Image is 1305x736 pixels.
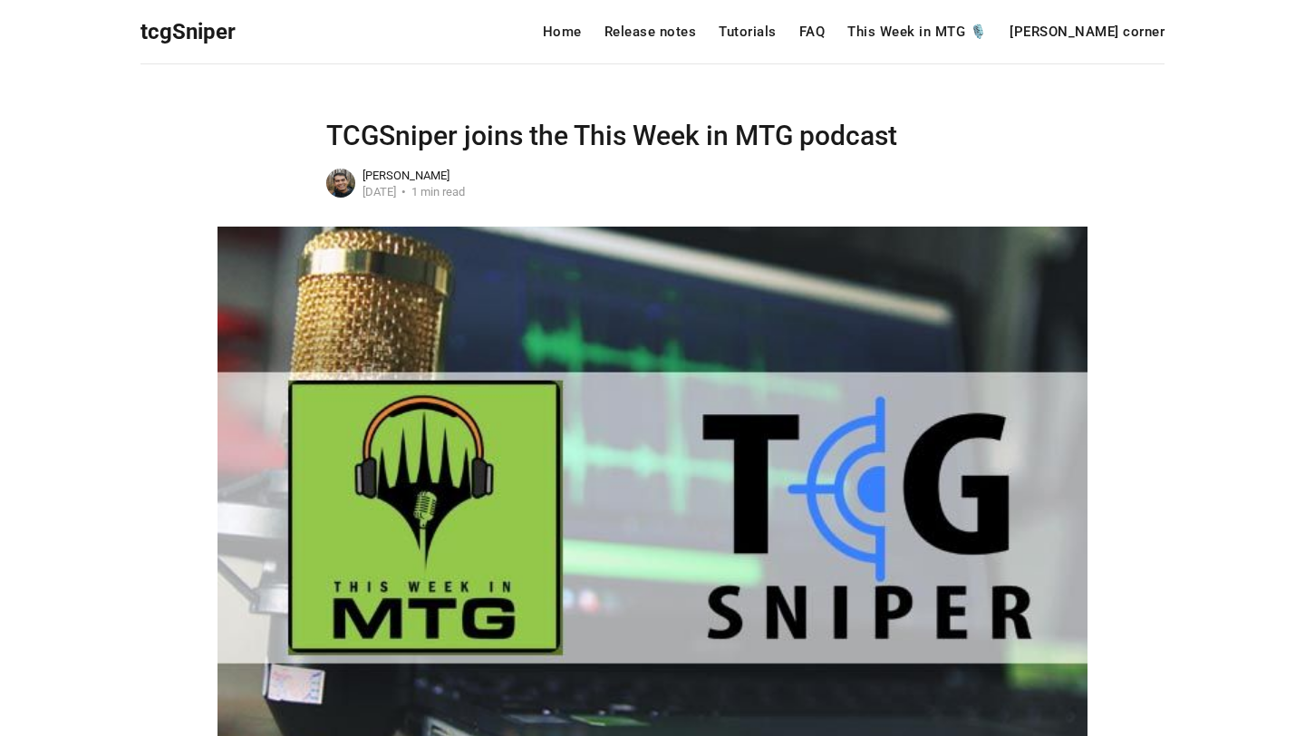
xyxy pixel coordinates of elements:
a: tcgSniper [140,14,236,51]
a: Release notes [604,25,697,39]
a: This Week in MTG 🎙️ [847,25,987,39]
img: Jonathan Hosein [324,167,357,199]
span: tcgSniper [140,19,236,44]
div: 1 min read [396,186,465,198]
a: FAQ [799,25,826,39]
a: Tutorials [719,25,777,39]
a: [PERSON_NAME] corner [1010,25,1165,39]
time: [DATE] [362,185,396,199]
h1: TCGSniper joins the This Week in MTG podcast [326,118,979,153]
a: Home [543,25,582,39]
a: [PERSON_NAME] [362,169,449,182]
